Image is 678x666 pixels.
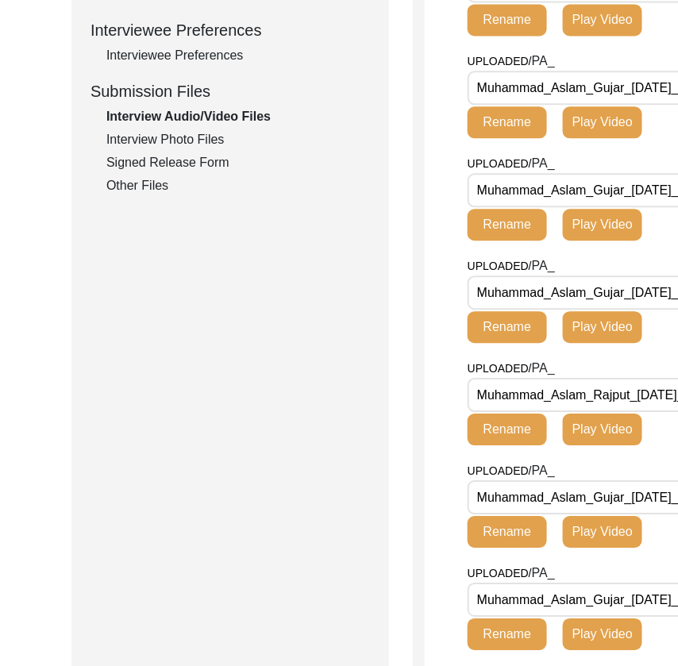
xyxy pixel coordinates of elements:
span: PA_ [532,464,555,477]
div: Interview Audio/Video Files [106,107,370,126]
button: Rename [468,618,547,650]
button: Rename [468,311,547,343]
div: Interview Photo Files [106,130,370,149]
span: UPLOADED/ [468,464,532,477]
span: UPLOADED/ [468,157,532,170]
button: Rename [468,414,547,445]
span: PA_ [532,156,555,170]
div: Signed Release Form [106,153,370,172]
button: Play Video [563,106,642,138]
span: UPLOADED/ [468,260,532,272]
span: PA_ [532,54,555,67]
span: UPLOADED/ [468,567,532,579]
button: Play Video [563,311,642,343]
span: PA_ [532,566,555,579]
div: Submission Files [91,79,370,103]
span: PA_ [532,361,555,375]
div: Interviewee Preferences [91,18,370,42]
button: Rename [468,516,547,548]
button: Play Video [563,4,642,36]
span: PA_ [532,259,555,272]
span: UPLOADED/ [468,362,532,375]
button: Rename [468,106,547,138]
button: Rename [468,4,547,36]
span: UPLOADED/ [468,55,532,67]
button: Play Video [563,414,642,445]
button: Play Video [563,516,642,548]
div: Other Files [106,176,370,195]
button: Rename [468,209,547,241]
button: Play Video [563,618,642,650]
div: Interviewee Preferences [106,46,370,65]
button: Play Video [563,209,642,241]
